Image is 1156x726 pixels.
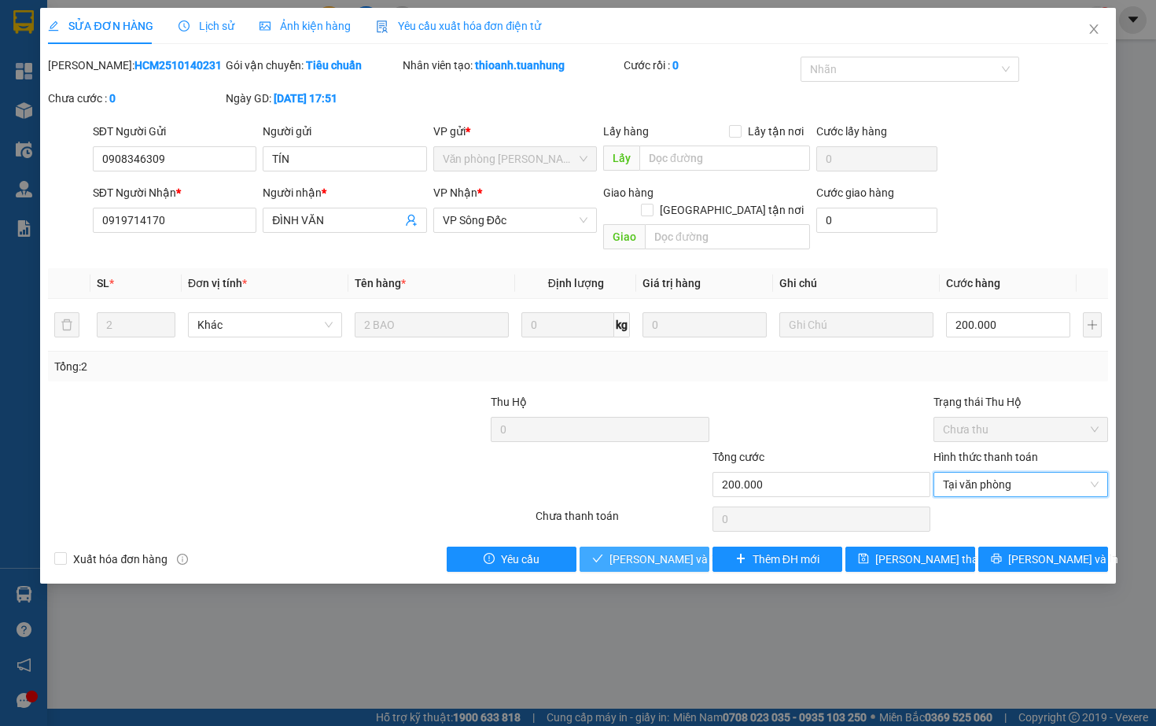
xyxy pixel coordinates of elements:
span: Định lượng [548,277,604,289]
span: exclamation-circle [484,553,495,566]
span: Ảnh kiện hàng [260,20,351,32]
button: check[PERSON_NAME] và Giao hàng [580,547,709,572]
span: Giá trị hàng [642,277,701,289]
span: kg [614,312,630,337]
span: Tên hàng [355,277,406,289]
span: Đơn vị tính [188,277,247,289]
span: info-circle [177,554,188,565]
b: [DATE] 17:51 [274,92,337,105]
span: save [858,553,869,566]
span: Tại văn phòng [943,473,1098,496]
input: Cước lấy hàng [816,146,937,171]
span: Xuất hóa đơn hàng [67,551,174,568]
span: Chưa thu [943,418,1098,441]
button: Close [1072,8,1116,52]
b: Tiêu chuẩn [306,59,362,72]
div: Trạng thái Thu Hộ [933,393,1107,411]
div: [PERSON_NAME]: [48,57,222,74]
input: Ghi Chú [779,312,933,337]
button: plus [1083,312,1102,337]
span: Khác [197,313,333,337]
span: Tổng cước [712,451,764,463]
b: HCM2510140231 [134,59,222,72]
span: printer [991,553,1002,566]
label: Cước lấy hàng [816,125,887,138]
span: [PERSON_NAME] thay đổi [875,551,1001,568]
span: picture [260,20,271,31]
div: SĐT Người Nhận [93,184,256,201]
div: Ngày GD: [226,90,399,107]
b: thioanh.tuanhung [475,59,565,72]
span: plus [735,553,746,566]
span: Thu Hộ [491,396,527,408]
button: save[PERSON_NAME] thay đổi [845,547,975,572]
span: check [592,553,603,566]
label: Hình thức thanh toán [933,451,1038,463]
div: Cước rồi : [624,57,797,74]
span: Giao hàng [603,186,653,199]
b: 0 [672,59,679,72]
div: Chưa thanh toán [534,507,711,535]
button: delete [54,312,79,337]
span: Cước hàng [946,277,1000,289]
span: Yêu cầu xuất hóa đơn điện tử [376,20,542,32]
div: Gói vận chuyển: [226,57,399,74]
label: Cước giao hàng [816,186,894,199]
span: [GEOGRAPHIC_DATA] tận nơi [653,201,810,219]
span: clock-circle [179,20,190,31]
input: Dọc đường [645,224,810,249]
span: Giao [603,224,645,249]
span: VP Nhận [433,186,477,199]
input: 0 [642,312,767,337]
span: user-add [405,214,418,227]
button: exclamation-circleYêu cầu [447,547,576,572]
img: icon [376,20,388,33]
span: SL [97,277,109,289]
div: Chưa cước : [48,90,222,107]
span: Lấy [603,146,639,171]
div: Người gửi [263,123,426,140]
input: Cước giao hàng [816,208,937,233]
button: plusThêm ĐH mới [712,547,842,572]
span: close [1088,23,1100,35]
span: Lấy tận nơi [742,123,810,140]
b: 0 [109,92,116,105]
input: Dọc đường [639,146,810,171]
span: Lấy hàng [603,125,649,138]
span: [PERSON_NAME] và Giao hàng [609,551,760,568]
span: [PERSON_NAME] và In [1008,551,1118,568]
input: VD: Bàn, Ghế [355,312,509,337]
div: VP gửi [433,123,597,140]
div: Người nhận [263,184,426,201]
span: edit [48,20,59,31]
span: Yêu cầu [501,551,539,568]
span: SỬA ĐƠN HÀNG [48,20,153,32]
span: Lịch sử [179,20,234,32]
div: Tổng: 2 [54,358,447,375]
div: Nhân viên tạo: [403,57,620,74]
th: Ghi chú [773,268,940,299]
div: SĐT Người Gửi [93,123,256,140]
span: Thêm ĐH mới [753,551,819,568]
span: VP Sông Đốc [443,208,587,232]
span: Văn phòng Hồ Chí Minh [443,147,587,171]
button: printer[PERSON_NAME] và In [978,547,1108,572]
